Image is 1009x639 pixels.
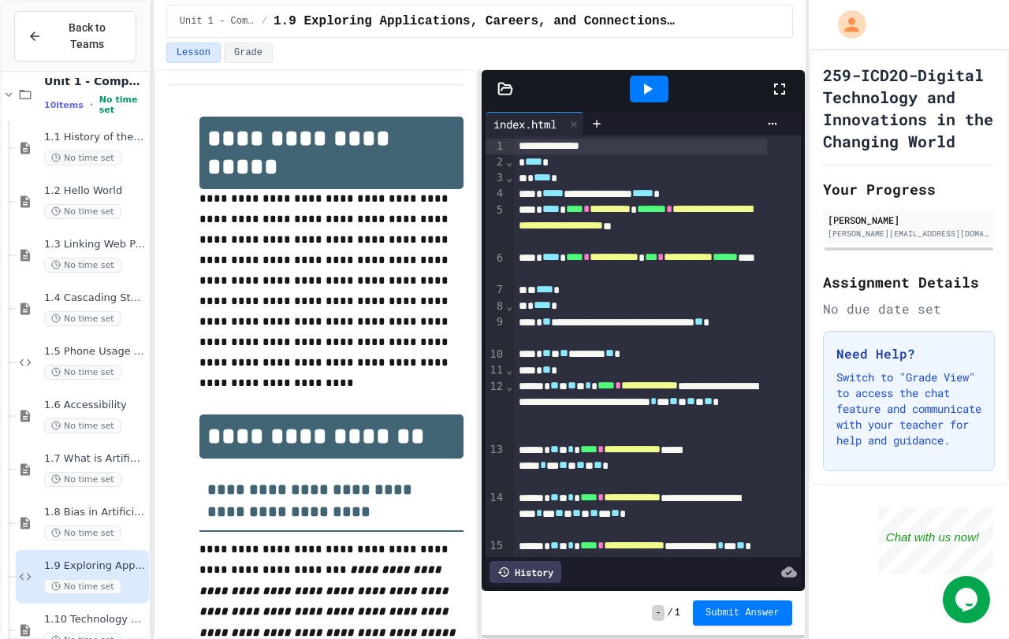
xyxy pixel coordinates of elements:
[486,347,505,362] div: 10
[490,561,561,583] div: History
[878,507,993,574] iframe: chat widget
[44,258,121,273] span: No time set
[693,600,792,626] button: Submit Answer
[44,131,146,144] span: 1.1 History of the WWW
[44,311,121,326] span: No time set
[180,15,255,28] span: Unit 1 - Computational Thinking and Making Connections
[224,43,273,63] button: Grade
[44,399,146,412] span: 1.6 Accessibility
[486,299,505,314] div: 8
[44,526,121,541] span: No time set
[823,271,995,293] h2: Assignment Details
[836,344,981,363] h3: Need Help?
[486,379,505,443] div: 12
[44,579,121,594] span: No time set
[823,178,995,200] h2: Your Progress
[90,98,93,111] span: •
[486,139,505,154] div: 1
[44,418,121,433] span: No time set
[828,228,990,240] div: [PERSON_NAME][EMAIL_ADDRESS][DOMAIN_NAME]
[652,605,664,621] span: -
[486,170,505,186] div: 3
[823,299,995,318] div: No due date set
[486,251,505,283] div: 6
[44,506,146,519] span: 1.8 Bias in Artificial Intelligence
[486,202,505,251] div: 5
[14,11,136,61] button: Back to Teams
[262,15,267,28] span: /
[44,100,84,110] span: 10 items
[821,6,870,43] div: My Account
[486,154,505,170] div: 2
[51,20,123,53] span: Back to Teams
[486,314,505,347] div: 9
[486,186,505,202] div: 4
[505,171,513,184] span: Fold line
[505,155,513,168] span: Fold line
[505,380,513,392] span: Fold line
[44,472,121,487] span: No time set
[44,74,146,88] span: Unit 1 - Computational Thinking and Making Connections
[668,607,673,619] span: /
[44,613,146,626] span: 1.10 Technology and the Environment
[166,43,221,63] button: Lesson
[836,370,981,448] p: Switch to "Grade View" to access the chat feature and communicate with your teacher for help and ...
[274,12,677,31] span: 1.9 Exploring Applications, Careers, and Connections in the Digital World
[505,363,513,376] span: Fold line
[44,204,121,219] span: No time set
[675,607,680,619] span: 1
[706,607,780,619] span: Submit Answer
[44,559,146,573] span: 1.9 Exploring Applications, Careers, and Connections in the Digital World
[486,490,505,538] div: 14
[44,452,146,466] span: 1.7 What is Artificial Intelligence (AI)
[486,538,505,570] div: 15
[44,365,121,380] span: No time set
[44,150,121,165] span: No time set
[943,576,993,623] iframe: chat widget
[99,95,146,115] span: No time set
[44,184,146,198] span: 1.2 Hello World
[486,112,584,136] div: index.html
[823,64,995,152] h1: 259-ICD2O-Digital Technology and Innovations in the Changing World
[486,282,505,298] div: 7
[486,116,564,132] div: index.html
[44,292,146,305] span: 1.4 Cascading Style Sheets
[505,299,513,312] span: Fold line
[486,362,505,378] div: 11
[486,442,505,490] div: 13
[44,238,146,251] span: 1.3 Linking Web Pages
[828,213,990,227] div: [PERSON_NAME]
[44,345,146,359] span: 1.5 Phone Usage Assignment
